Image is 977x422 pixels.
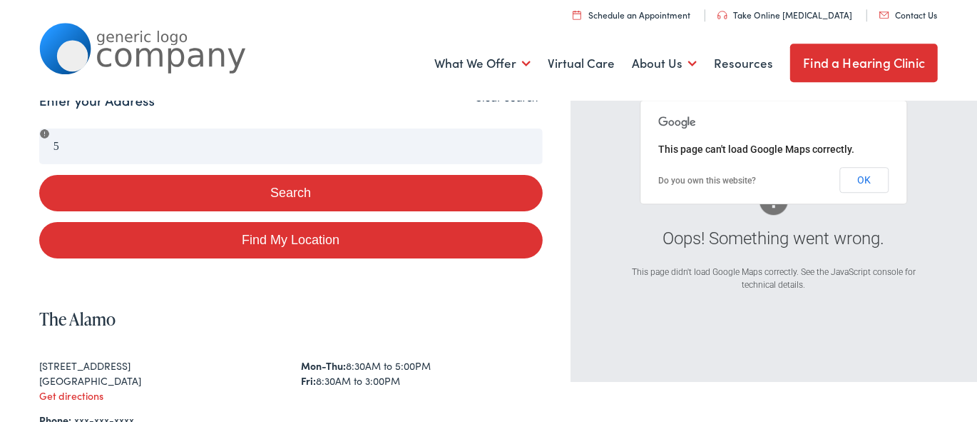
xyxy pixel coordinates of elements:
input: Enter your address or zip code [39,129,543,164]
a: Take Online [MEDICAL_DATA] [717,9,852,21]
button: Clear Search [471,91,543,104]
a: Resources [714,37,773,90]
label: Enter your Address [39,91,155,111]
div: [GEOGRAPHIC_DATA] [39,373,281,388]
div: This page didn't load Google Maps correctly. See the JavaScript console for technical details. [615,266,933,291]
a: What We Offer [434,37,531,90]
strong: Fri: [301,373,316,388]
div: [STREET_ADDRESS] [39,358,281,373]
div: Oops! Something went wrong. [615,226,933,251]
a: Schedule an Appointment [573,9,690,21]
a: Contact Us [879,9,937,21]
button: Search [39,175,543,211]
a: Get directions [39,388,103,403]
a: Find My Location [39,222,543,258]
img: utility icon [573,10,581,19]
img: utility icon [879,11,889,19]
a: Find a Hearing Clinic [790,44,938,82]
a: About Us [632,37,697,90]
strong: Mon-Thu: [301,358,346,373]
div: 8:30AM to 5:00PM 8:30AM to 3:00PM [301,358,543,388]
button: OK [840,167,889,193]
a: Do you own this website? [659,176,757,186]
a: Virtual Care [548,37,615,90]
a: The Alamo [39,307,116,331]
img: utility icon [717,11,727,19]
span: This page can't load Google Maps correctly. [659,144,855,155]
